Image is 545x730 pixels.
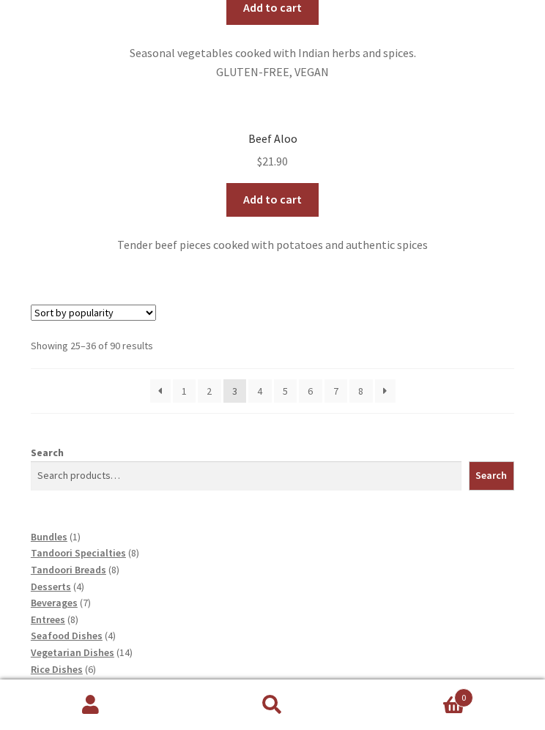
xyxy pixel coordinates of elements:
label: Search [31,446,64,459]
a: Desserts [31,580,71,593]
span: 1 [73,530,78,543]
nav: Product Pagination [31,368,514,414]
a: Search [182,680,363,730]
span: 6 [88,663,93,676]
a: Page 6 [299,379,322,403]
a: Page 2 [198,379,221,403]
a: Page 8 [349,379,373,403]
a: → [375,379,396,403]
span: 14 [119,646,130,659]
a: Page 7 [325,379,348,403]
span: 8 [111,563,116,576]
a: Add to cart: “Beef Aloo” [226,183,318,217]
a: Page 4 [248,379,272,403]
a: Rice Dishes [31,663,83,676]
span: 7 [83,596,88,609]
a: Beef Aloo $21.90 [31,132,514,171]
p: Showing 25–36 of 90 results [31,338,514,354]
button: Search [469,461,515,491]
span: 8 [70,613,75,626]
span: 4 [76,580,81,593]
span: 4 [108,629,113,642]
a: Seafood Dishes [31,629,103,642]
a: Entrees [31,613,65,626]
select: Shop order [31,305,156,321]
a: ← [150,379,171,403]
a: Beverages [31,596,78,609]
a: Vegetarian Dishes [31,646,114,659]
p: Tender beef pieces cooked with potatoes and authentic spices [31,236,514,255]
span: 0 [454,688,473,707]
a: Page 1 [173,379,196,403]
span: Page 3 [223,379,247,403]
p: Seasonal vegetables cooked with Indian herbs and spices. GLUTEN-FREE, VEGAN [31,44,514,82]
span: $ [257,154,262,168]
a: Tandoori Specialties [31,546,126,559]
input: Search products… [31,461,461,491]
span: 8 [131,546,136,559]
a: Bundles [31,530,67,543]
a: Tandoori Breads [31,563,106,576]
bdi: 21.90 [257,154,288,168]
h2: Beef Aloo [31,132,514,146]
a: Page 5 [274,379,297,403]
a: Cart0 [363,680,545,730]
